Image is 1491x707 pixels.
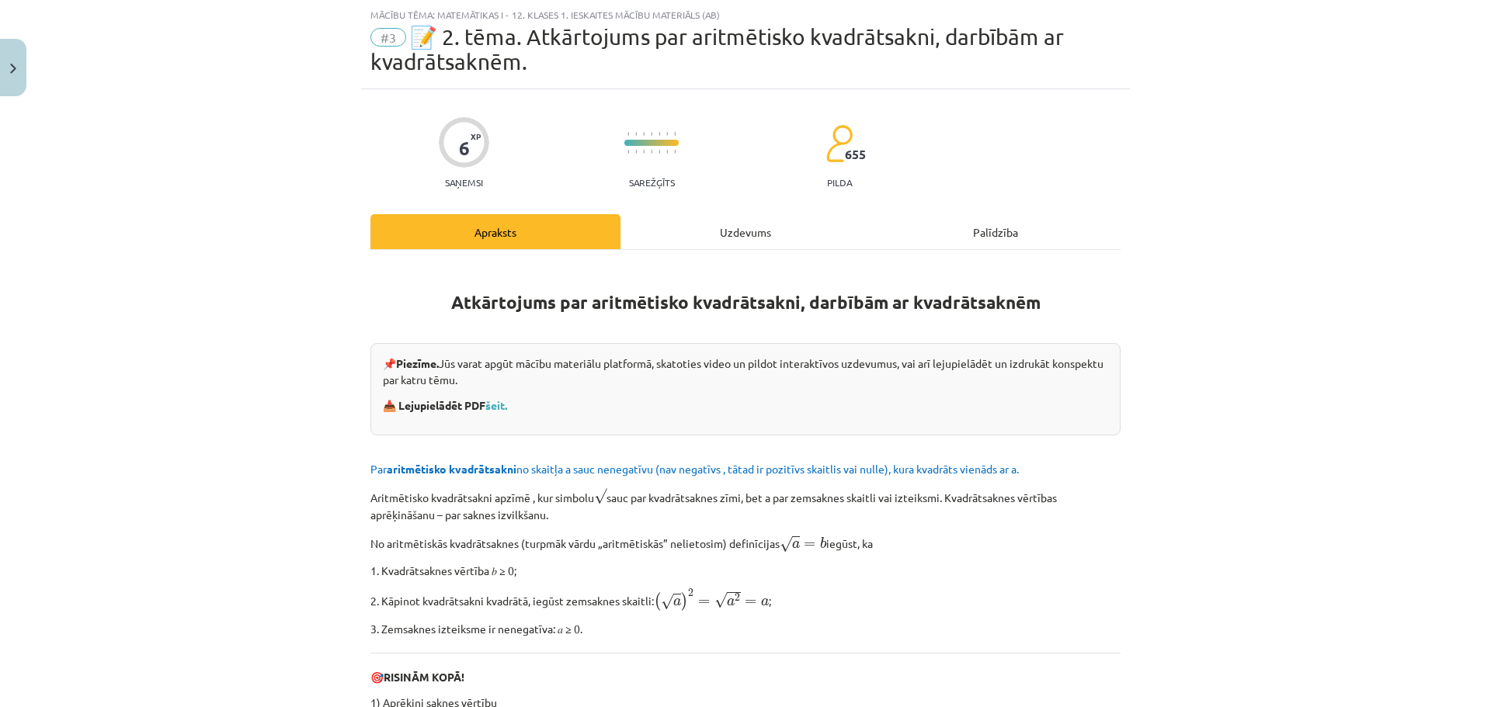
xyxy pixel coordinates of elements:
[396,356,439,370] strong: Piezīme.
[439,177,489,188] p: Saņemsi
[370,487,1121,523] p: Aritmētisko kvadrātsakni apzīmē , kur simbolu sauc par kvadrātsaknes zīmi, bet a par zemsaknes sk...
[666,132,668,136] img: icon-short-line-57e1e144782c952c97e751825c79c345078a6d821885a25fce030b3d8c18986b.svg
[674,150,676,154] img: icon-short-line-57e1e144782c952c97e751825c79c345078a6d821885a25fce030b3d8c18986b.svg
[804,542,815,548] span: =
[370,462,1019,476] span: Par no skaitļa a sauc nenegatīvu (nav negatīvs , tātad ir pozitīvs skaitlis vai nulle), kura kvad...
[620,214,871,249] div: Uzdevums
[825,124,853,163] img: students-c634bb4e5e11cddfef0936a35e636f08e4e9abd3cc4e673bd6f9a4125e45ecb1.svg
[383,398,509,412] strong: 📥 Lejupielādēt PDF
[10,64,16,74] img: icon-close-lesson-0947bae3869378f0d4975bcd49f059093ad1ed9edebbc8119c70593378902aed.svg
[627,150,629,154] img: icon-short-line-57e1e144782c952c97e751825c79c345078a6d821885a25fce030b3d8c18986b.svg
[871,214,1121,249] div: Palīdzība
[780,536,792,553] span: √
[485,398,507,412] a: šeit.
[651,132,652,136] img: icon-short-line-57e1e144782c952c97e751825c79c345078a6d821885a25fce030b3d8c18986b.svg
[451,291,1041,314] strong: Atkārtojums par aritmētisko kvadrātsakni, darbībām ar kvadrātsaknēm
[845,147,866,161] span: 655
[635,150,637,154] img: icon-short-line-57e1e144782c952c97e751825c79c345078a6d821885a25fce030b3d8c18986b.svg
[370,669,1121,685] p: 🎯
[383,355,1108,388] p: 📌 Jūs varat apgūt mācību materiālu platformā, skatoties video un pildot interaktīvos uzdevumus, v...
[666,150,668,154] img: icon-short-line-57e1e144782c952c97e751825c79c345078a6d821885a25fce030b3d8c18986b.svg
[384,670,464,684] b: RISINĀM KOPĀ!
[370,532,1121,553] p: No aritmētiskās kvadrātsaknes (turpmāk vārdu „aritmētiskās” nelietosim) definīcijas iegūst, ka
[727,598,735,606] span: a
[659,132,660,136] img: icon-short-line-57e1e144782c952c97e751825c79c345078a6d821885a25fce030b3d8c18986b.svg
[370,588,1121,612] p: 2. Kāpinot kvadrātsakni kvadrātā, iegūst zemsaknes skaitli: ;
[643,132,645,136] img: icon-short-line-57e1e144782c952c97e751825c79c345078a6d821885a25fce030b3d8c18986b.svg
[370,24,1064,75] span: 📝 2. tēma. Atkārtojums par aritmētisko kvadrātsakni, darbībām ar kvadrātsaknēm.
[681,592,688,611] span: )
[745,599,756,605] span: =
[387,462,516,476] b: aritmētisko kvadrātsakni
[643,150,645,154] img: icon-short-line-57e1e144782c952c97e751825c79c345078a6d821885a25fce030b3d8c18986b.svg
[820,537,826,549] span: b
[629,177,675,188] p: Sarežģīts
[459,137,470,159] div: 6
[370,28,406,47] span: #3
[370,621,1121,637] p: 3. Zemsaknes izteiksme ir nenegatīva: 𝑎 ≥ 0.
[698,599,710,605] span: =
[688,589,693,597] span: 2
[673,598,681,606] span: a
[659,150,660,154] img: icon-short-line-57e1e144782c952c97e751825c79c345078a6d821885a25fce030b3d8c18986b.svg
[370,214,620,249] div: Apraksts
[471,132,481,140] span: XP
[651,150,652,154] img: icon-short-line-57e1e144782c952c97e751825c79c345078a6d821885a25fce030b3d8c18986b.svg
[792,541,800,549] span: a
[674,132,676,136] img: icon-short-line-57e1e144782c952c97e751825c79c345078a6d821885a25fce030b3d8c18986b.svg
[661,594,673,610] span: √
[827,177,852,188] p: pilda
[654,592,661,611] span: (
[635,132,637,136] img: icon-short-line-57e1e144782c952c97e751825c79c345078a6d821885a25fce030b3d8c18986b.svg
[735,594,740,601] span: 2
[370,9,1121,20] div: Mācību tēma: Matemātikas i - 12. klases 1. ieskaites mācību materiāls (ab)
[714,592,727,608] span: √
[627,132,629,136] img: icon-short-line-57e1e144782c952c97e751825c79c345078a6d821885a25fce030b3d8c18986b.svg
[594,488,606,504] span: √
[761,598,769,606] span: a
[370,563,1121,579] p: 1. Kvadrātsaknes vērtība 𝑏 ≥ 0;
